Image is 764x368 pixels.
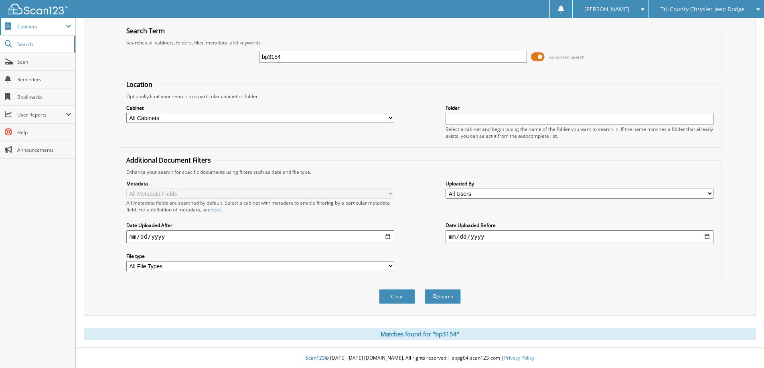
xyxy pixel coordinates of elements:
[122,39,717,46] div: Searches all cabinets, folders, files, metadata, and keywords
[724,330,764,368] iframe: Chat Widget
[122,26,169,35] legend: Search Term
[504,354,534,361] a: Privacy Policy
[122,93,717,100] div: Optionally limit your search to a particular cabinet or folder
[17,76,71,83] span: Reminders
[446,105,713,111] label: Folder
[84,328,756,340] div: Matches found for "bp3154"
[17,147,71,153] span: Announcements
[425,289,461,304] button: Search
[8,4,68,14] img: scan123-logo-white.svg
[122,80,156,89] legend: Location
[17,23,66,30] span: Cabinets
[17,58,71,65] span: Scan
[17,41,70,48] span: Search
[126,105,394,111] label: Cabinet
[446,230,713,243] input: end
[661,7,745,12] span: Tri-County Chrysler Jeep Dodge
[122,169,717,175] div: Enhance your search for specific documents using filters such as date and file type.
[126,253,394,259] label: File type
[17,111,66,118] span: User Reports
[17,94,71,101] span: Bookmarks
[126,230,394,243] input: start
[584,7,629,12] span: [PERSON_NAME]
[549,54,585,60] span: Advanced Search
[379,289,415,304] button: Clear
[446,126,713,139] div: Select a cabinet and begin typing the name of the folder you want to search in. If the name match...
[306,354,325,361] span: Scan123
[126,180,394,187] label: Metadata
[446,222,713,229] label: Date Uploaded Before
[76,348,764,368] div: © [DATE]-[DATE] [DOMAIN_NAME]. All rights reserved | appg04-scan123-com |
[126,222,394,229] label: Date Uploaded After
[211,206,221,213] a: here
[17,129,71,136] span: Help
[126,199,394,213] div: All metadata fields are searched by default. Select a cabinet with metadata to enable filtering b...
[446,180,713,187] label: Uploaded By
[122,156,215,165] legend: Additional Document Filters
